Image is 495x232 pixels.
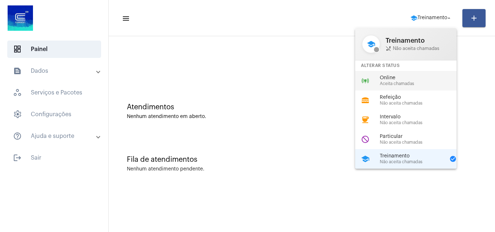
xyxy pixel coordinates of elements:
mat-icon: check_circle [449,155,457,163]
span: Intervalo [380,114,462,120]
mat-icon: coffee [361,115,370,124]
div: Alterar Status [355,60,457,71]
mat-icon: lunch_dining [361,96,370,105]
span: Treinamento [386,37,449,44]
span: Não aceita chamadas [380,160,445,164]
span: Treinamento [380,153,445,159]
mat-icon: school [362,35,380,53]
span: Online [380,75,462,81]
span: Não aceita chamadas [386,46,449,51]
mat-icon: phone_disabled [386,46,391,51]
span: Não aceita chamadas [380,121,462,125]
mat-icon: do_not_disturb [361,135,370,144]
span: Refeição [380,95,462,100]
span: Não aceita chamadas [380,101,462,106]
mat-icon: school [361,155,370,163]
mat-icon: online_prediction [361,76,370,85]
span: Particular [380,134,462,139]
span: Não aceita chamadas [380,140,462,145]
span: Aceita chamadas [380,81,462,86]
